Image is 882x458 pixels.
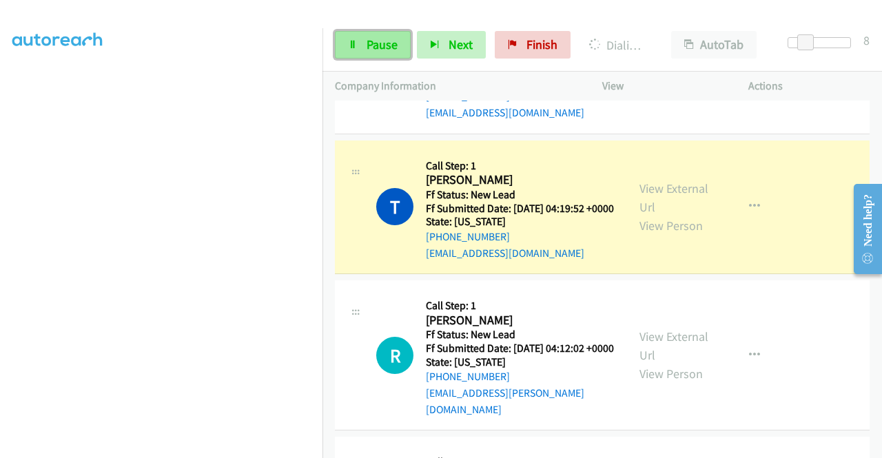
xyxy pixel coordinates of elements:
p: Company Information [335,78,577,94]
a: Pause [335,31,411,59]
button: Next [417,31,486,59]
h2: [PERSON_NAME] [426,172,610,188]
h5: Ff Submitted Date: [DATE] 04:19:52 +0000 [426,202,614,216]
h5: Call Step: 1 [426,159,614,173]
h5: State: [US_STATE] [426,215,614,229]
div: 8 [863,31,870,50]
p: View [602,78,724,94]
p: Dialing [PERSON_NAME] [589,36,646,54]
h5: Ff Status: New Lead [426,328,615,342]
span: Next [449,37,473,52]
a: [EMAIL_ADDRESS][PERSON_NAME][DOMAIN_NAME] [426,386,584,416]
div: The call is yet to be attempted [376,337,413,374]
a: [PHONE_NUMBER] [426,230,510,243]
span: Pause [367,37,398,52]
h5: Ff Status: New Lead [426,188,614,202]
a: View Person [639,218,703,233]
h2: [PERSON_NAME] [426,313,610,329]
a: [PHONE_NUMBER] [426,370,510,383]
a: View External Url [639,180,708,215]
a: View Person [639,366,703,382]
a: [EMAIL_ADDRESS][DOMAIN_NAME] [426,247,584,260]
a: View External Url [639,329,708,363]
h5: Call Step: 1 [426,299,615,313]
a: Finish [495,31,571,59]
span: Finish [526,37,557,52]
h1: T [376,188,413,225]
button: AutoTab [671,31,757,59]
a: [EMAIL_ADDRESS][DOMAIN_NAME] [426,106,584,119]
h5: State: [US_STATE] [426,355,615,369]
h1: R [376,337,413,374]
p: Actions [748,78,870,94]
h5: Ff Submitted Date: [DATE] 04:12:02 +0000 [426,342,615,355]
iframe: Resource Center [843,174,882,284]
